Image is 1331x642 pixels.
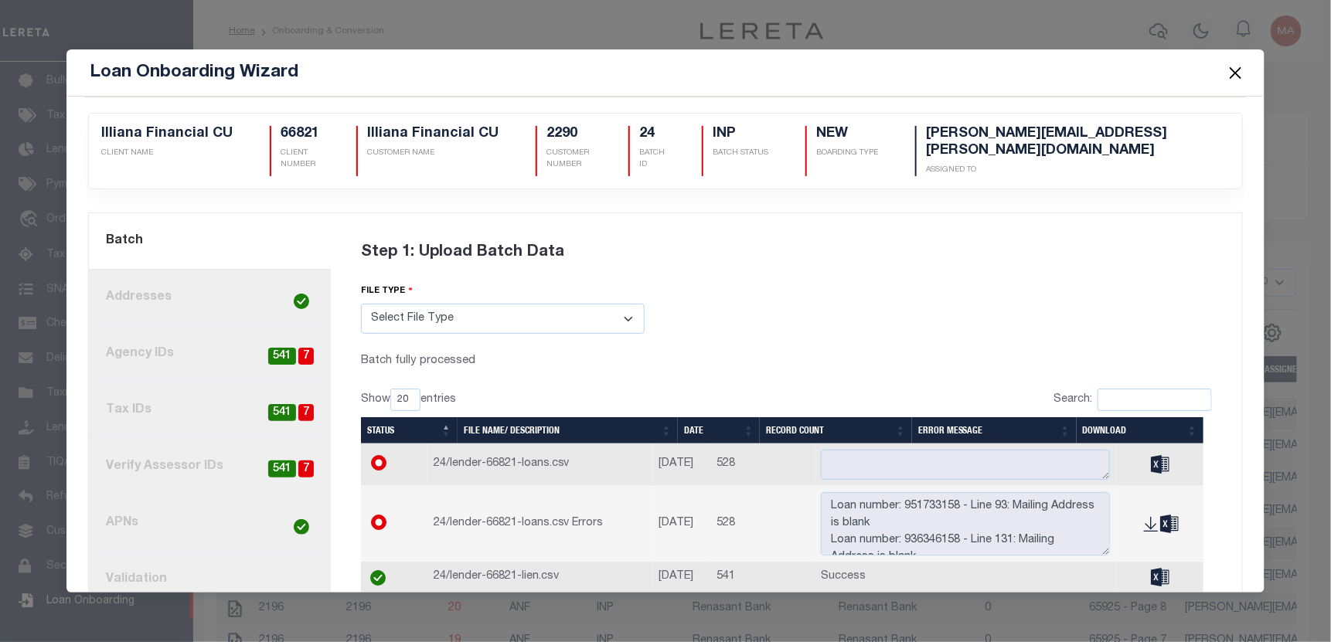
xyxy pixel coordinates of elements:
[89,439,331,495] a: Verify Assessor IDs7541
[101,148,233,159] p: CLIENT NAME
[89,495,331,552] a: APNs
[926,126,1192,159] h5: [PERSON_NAME][EMAIL_ADDRESS][PERSON_NAME][DOMAIN_NAME]
[760,417,912,443] th: Record Count: activate to sort column ascending
[298,348,314,365] span: 7
[816,126,878,143] h5: NEW
[652,562,710,593] td: [DATE]
[1098,389,1212,411] input: Search:
[710,486,815,562] td: 528
[294,294,309,309] img: check-icon-green.svg
[89,326,331,382] a: Agency IDs7541
[710,562,815,593] td: 541
[458,417,678,443] th: File Name/ Description: activate to sort column ascending
[652,443,710,486] td: [DATE]
[427,562,653,593] td: 24/lender-66821-lien.csv
[1226,63,1246,83] button: Close
[821,492,1110,556] textarea: Loan number: 951733158 - Line 93: Mailing Address is blank Loan number: 936346158 - Line 131: Mai...
[370,570,386,586] img: check-icon-green.svg
[268,460,296,478] span: 541
[815,562,1116,593] td: Success
[710,443,815,486] td: 528
[713,148,768,159] p: BATCH STATUS
[268,404,296,422] span: 541
[639,126,665,143] h5: 24
[367,126,499,143] h5: Illiana Financial CU
[89,270,331,326] a: Addresses
[281,126,319,143] h5: 66821
[427,443,653,486] td: 24/lender-66821-loans.csv
[546,126,591,143] h5: 2290
[89,552,331,608] a: Validation
[361,389,456,411] label: Show entries
[912,417,1077,443] th: Error Message: activate to sort column ascending
[367,148,499,159] p: CUSTOMER NAME
[390,389,420,411] select: Showentries
[1054,389,1211,411] label: Search:
[298,460,314,478] span: 7
[298,404,314,422] span: 7
[926,165,1192,176] p: Assigned To
[361,284,413,298] label: file type
[678,417,760,443] th: Date: activate to sort column ascending
[101,126,233,143] h5: Illiana Financial CU
[89,382,331,439] a: Tax IDs7541
[361,352,645,370] div: Batch fully processed
[639,148,665,171] p: BATCH ID
[546,148,591,171] p: CUSTOMER NUMBER
[268,348,296,365] span: 541
[713,126,768,143] h5: INP
[89,213,331,270] a: Batch
[281,148,319,171] p: CLIENT NUMBER
[652,486,710,562] td: [DATE]
[361,417,457,443] th: Status: activate to sort column descending
[361,222,1212,283] div: Step 1: Upload Batch Data
[427,486,653,562] td: 24/lender-66821-loans.csv Errors
[294,519,309,535] img: check-icon-green.svg
[90,62,298,83] h5: Loan Onboarding Wizard
[816,148,878,159] p: Boarding Type
[1077,417,1203,443] th: Download: activate to sort column ascending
